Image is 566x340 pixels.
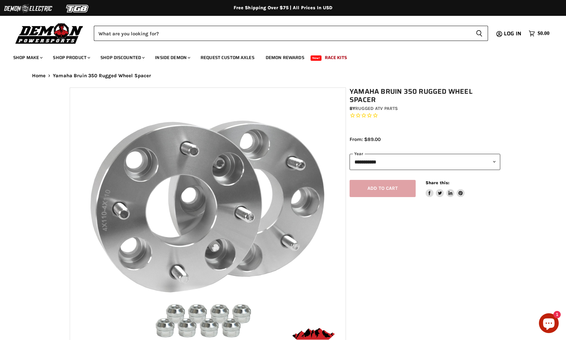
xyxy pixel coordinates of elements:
a: Inside Demon [150,51,194,64]
span: Log in [504,29,521,38]
a: Rugged ATV Parts [355,106,398,111]
form: Product [94,26,488,41]
ul: Main menu [8,48,548,64]
select: year [350,154,500,170]
a: Request Custom Axles [196,51,259,64]
span: Share this: [426,180,449,185]
div: by [350,105,500,112]
a: Home [32,73,46,79]
a: Demon Rewards [261,51,309,64]
a: Race Kits [320,51,352,64]
img: Demon Electric Logo 2 [3,2,53,15]
aside: Share this: [426,180,465,197]
span: Yamaha Bruin 350 Rugged Wheel Spacer [53,73,151,79]
div: Free Shipping Over $75 | All Prices In USD [19,5,547,11]
a: Shop Product [48,51,94,64]
span: Rated 0.0 out of 5 stars 0 reviews [350,112,500,119]
a: $0.00 [525,29,553,38]
span: $0.00 [538,30,549,37]
span: New! [311,55,322,61]
a: Shop Discounted [95,51,149,64]
input: Search [94,26,471,41]
h1: Yamaha Bruin 350 Rugged Wheel Spacer [350,87,500,104]
inbox-online-store-chat: Shopify online store chat [537,313,561,335]
img: Demon Powersports [13,21,86,45]
span: From: $89.00 [350,136,381,142]
button: Search [471,26,488,41]
img: TGB Logo 2 [53,2,102,15]
nav: Breadcrumbs [19,73,547,79]
a: Shop Make [8,51,47,64]
a: Log in [501,31,525,37]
